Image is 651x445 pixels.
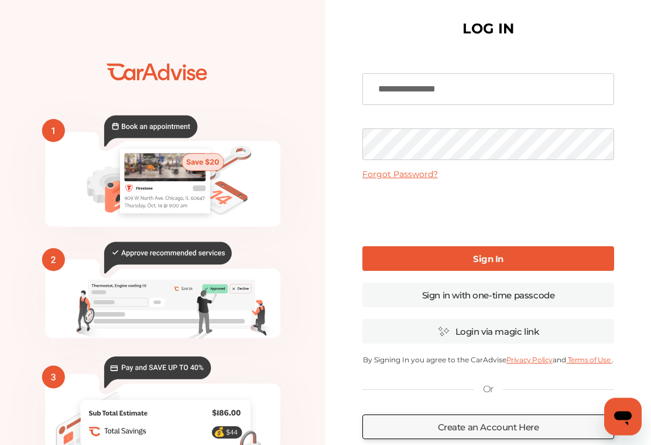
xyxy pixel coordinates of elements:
iframe: reCAPTCHA [399,189,577,235]
p: Or [483,383,494,396]
a: Sign in with one-time passcode [362,283,614,308]
a: Forgot Password? [362,169,438,180]
p: By Signing In you agree to the CarAdvise and . [362,356,614,365]
a: Login via magic link [362,320,614,344]
a: Terms of Use [566,356,612,365]
h1: LOG IN [462,23,514,35]
img: magic_icon.32c66aac.svg [438,327,450,338]
a: Privacy Policy [506,356,553,365]
text: 💰 [214,427,225,438]
a: Create an Account Here [362,415,614,440]
b: Sign In [473,254,503,265]
iframe: Button to launch messaging window [604,398,642,436]
a: Sign In [362,247,614,271]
